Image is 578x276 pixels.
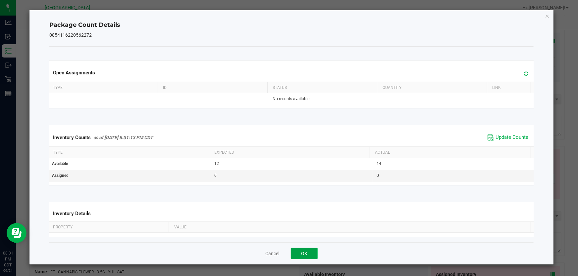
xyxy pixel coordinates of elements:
span: 0 [214,173,217,178]
span: Actual [375,150,390,155]
span: Open Assignments [53,70,95,76]
span: Property [53,225,73,229]
span: Name [55,236,65,241]
span: Inventory Counts [53,135,91,140]
span: 14 [377,161,381,166]
button: OK [291,248,318,259]
span: 0 [377,173,379,178]
iframe: Resource center [7,223,26,243]
button: Cancel [265,250,279,257]
span: Inventory Details [53,211,91,217]
h4: Package Count Details [49,21,534,29]
button: Close [545,12,550,20]
span: Quantity [383,85,401,90]
span: Available [52,161,68,166]
span: Link [492,85,501,90]
span: ID [163,85,167,90]
span: Expected [214,150,234,155]
span: FT - CANNABIS FLOWER - 3.5G - WBV - HYB [174,236,251,241]
td: No records available. [48,93,535,105]
h5: 0854116220562272 [49,33,534,38]
span: as of [DATE] 8:31:13 PM CDT [93,135,153,140]
span: Status [273,85,287,90]
span: Type [53,85,63,90]
span: Type [53,150,63,155]
span: Assigned [52,173,69,178]
span: Update Counts [496,134,528,141]
span: Value [174,225,186,229]
span: 12 [214,161,219,166]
